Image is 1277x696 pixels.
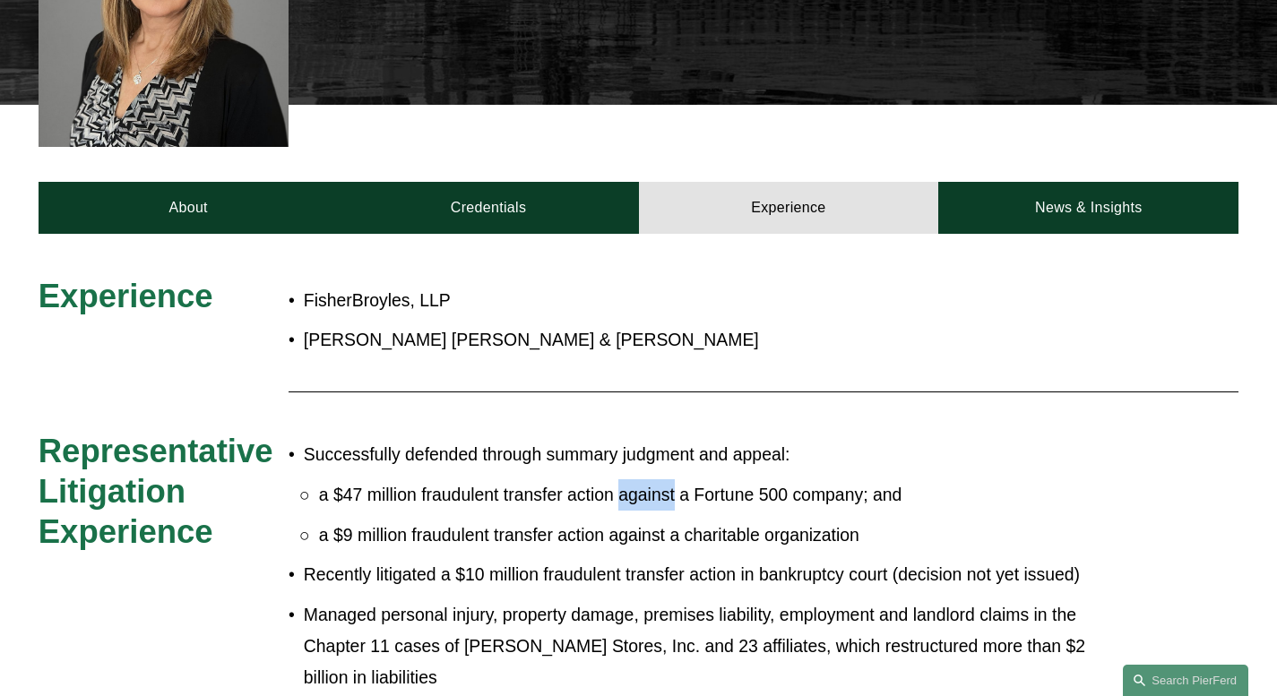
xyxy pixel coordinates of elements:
[304,285,1089,316] p: FisherBroyles, LLP
[304,599,1089,693] p: Managed personal injury, property damage, premises liability, employment and landlord claims in t...
[1123,665,1248,696] a: Search this site
[39,182,339,234] a: About
[339,182,639,234] a: Credentials
[304,559,1089,590] p: Recently litigated a $10 million fraudulent transfer action in bankruptcy court (decision not yet...
[639,182,939,234] a: Experience
[319,479,1089,511] p: a $47 million fraudulent transfer action against a Fortune 500 company; and
[39,278,213,314] span: Experience
[319,520,1089,551] p: a $9 million fraudulent transfer action against a charitable organization
[304,324,1089,356] p: [PERSON_NAME] [PERSON_NAME] & [PERSON_NAME]
[39,433,282,550] span: Representative Litigation Experience
[938,182,1238,234] a: News & Insights
[304,439,1089,470] p: Successfully defended through summary judgment and appeal:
